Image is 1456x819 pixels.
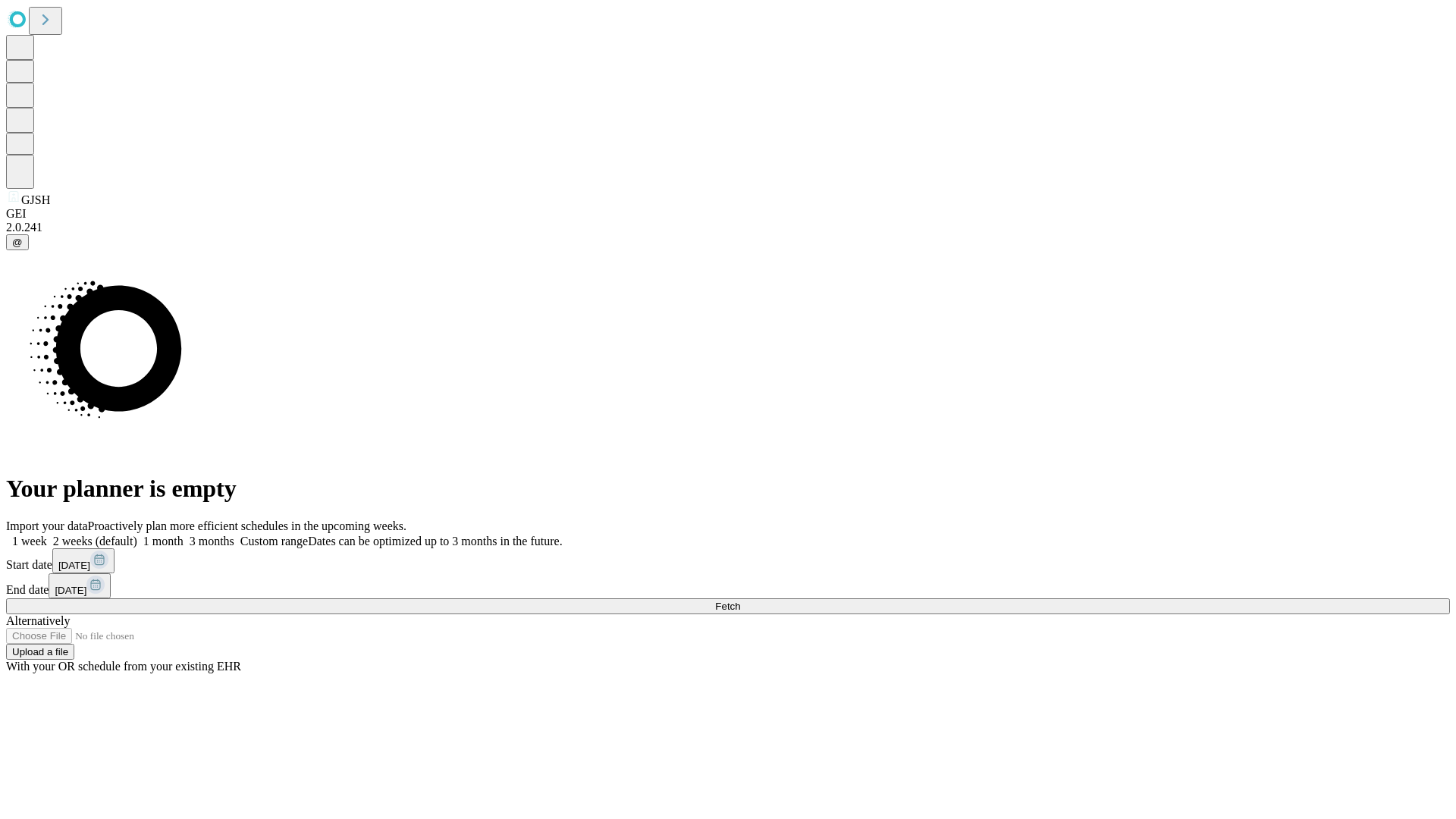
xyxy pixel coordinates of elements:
span: Custom range [240,535,308,548]
div: GEI [6,207,1450,221]
button: @ [6,234,29,250]
span: 1 week [12,535,47,548]
span: Import your data [6,519,88,532]
div: 2.0.241 [6,221,1450,234]
span: 1 month [143,535,184,548]
div: Start date [6,548,1450,573]
button: [DATE] [49,573,111,598]
span: Alternatively [6,614,70,627]
button: Upload a file [6,644,74,660]
span: [DATE] [55,585,86,596]
span: 2 weeks (default) [53,535,137,548]
button: [DATE] [52,548,115,573]
span: Proactively plan more efficient schedules in the upcoming weeks. [88,519,406,532]
h1: Your planner is empty [6,475,1450,503]
span: @ [12,237,23,248]
button: Fetch [6,598,1450,614]
span: 3 months [190,535,234,548]
span: With your OR schedule from your existing EHR [6,660,241,673]
span: Fetch [715,601,740,612]
div: End date [6,573,1450,598]
span: GJSH [21,193,50,206]
span: [DATE] [58,560,90,571]
span: Dates can be optimized up to 3 months in the future. [308,535,562,548]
